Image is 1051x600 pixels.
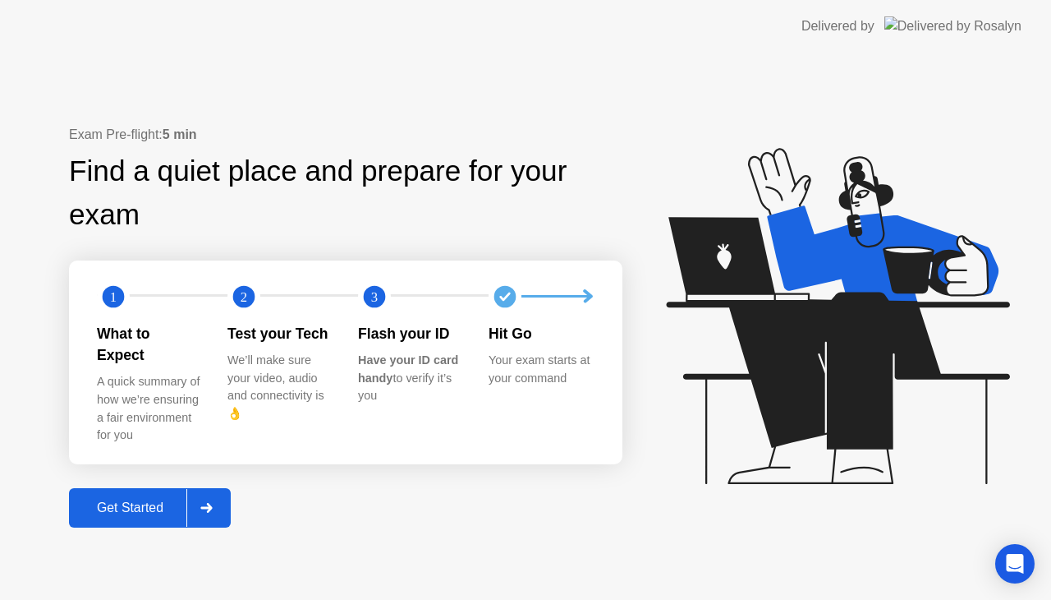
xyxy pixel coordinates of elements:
div: Hit Go [489,323,593,344]
b: Have your ID card handy [358,353,458,385]
img: Delivered by Rosalyn [884,16,1021,35]
b: 5 min [163,127,197,141]
div: What to Expect [97,323,201,367]
button: Get Started [69,488,231,528]
div: Test your Tech [227,323,332,344]
div: to verify it’s you [358,352,462,405]
div: A quick summary of how we’re ensuring a fair environment for you [97,373,201,444]
div: Flash your ID [358,323,462,344]
div: Exam Pre-flight: [69,125,622,145]
text: 2 [241,288,247,304]
div: Find a quiet place and prepare for your exam [69,150,622,237]
div: Your exam starts at your command [489,352,593,387]
text: 1 [110,288,117,304]
div: We’ll make sure your video, audio and connectivity is 👌 [227,352,332,422]
div: Get Started [74,501,186,515]
text: 3 [371,288,378,304]
div: Open Intercom Messenger [995,544,1035,584]
div: Delivered by [801,16,874,36]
